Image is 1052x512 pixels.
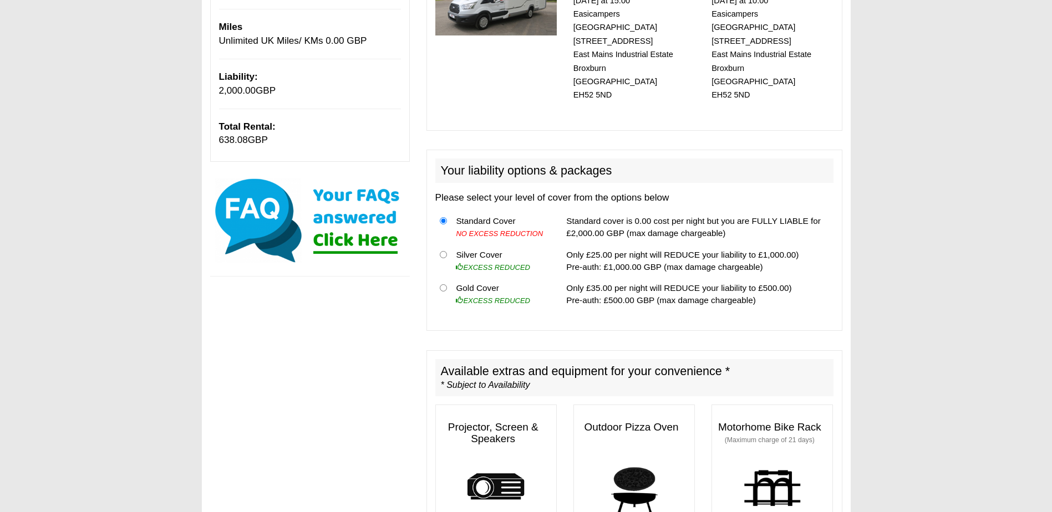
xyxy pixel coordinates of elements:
span: 638.08 [219,135,248,145]
td: Silver Cover [451,244,550,278]
td: Gold Cover [451,278,550,311]
td: Standard Cover [451,211,550,244]
h2: Your liability options & packages [435,158,834,183]
h3: Projector, Screen & Speakers [436,416,556,450]
td: Standard cover is 0.00 cost per night but you are FULLY LIABLE for £2,000.00 GBP (max damage char... [562,211,833,244]
p: GBP [219,70,401,98]
i: EXCESS REDUCED [456,263,530,272]
td: Only £35.00 per night will REDUCE your liability to £500.00) Pre-auth: £500.00 GBP (max damage ch... [562,278,833,311]
small: (Maximum charge of 21 days) [725,436,815,444]
span: 2,000.00 [219,85,256,96]
h3: Motorhome Bike Rack [712,416,832,450]
b: Liability: [219,71,258,82]
p: Unlimited UK Miles/ KMs 0.00 GBP [219,21,401,48]
td: Only £25.00 per night will REDUCE your liability to £1,000.00) Pre-auth: £1,000.00 GBP (max damag... [562,244,833,278]
h2: Available extras and equipment for your convenience * [435,359,834,397]
b: Miles [219,22,243,32]
i: EXCESS REDUCED [456,296,530,305]
img: Click here for our most common FAQs [210,176,410,265]
i: NO EXCESS REDUCTION [456,229,543,238]
i: * Subject to Availability [441,380,530,390]
p: Please select your level of cover from the options below [435,191,834,204]
p: GBP [219,120,401,147]
b: Total Rental: [219,121,276,132]
h3: Outdoor Pizza Oven [574,416,694,439]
